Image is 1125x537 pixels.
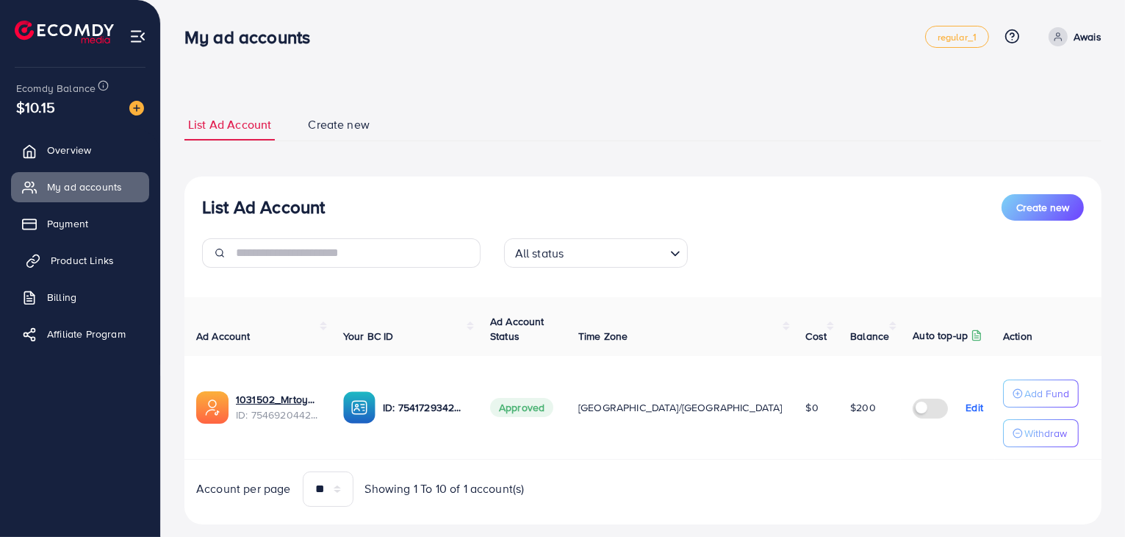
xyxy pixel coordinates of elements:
img: menu [129,28,146,45]
h3: List Ad Account [202,196,325,218]
span: Showing 1 To 10 of 1 account(s) [365,480,525,497]
span: Cost [806,329,827,344]
span: Billing [47,290,76,305]
span: $200 [850,400,876,415]
div: Search for option [504,238,688,268]
span: regular_1 [938,32,977,42]
p: ID: 7541729342540529681 [383,399,467,416]
p: Awais [1074,28,1101,46]
span: $0 [806,400,819,415]
input: Search for option [568,240,664,264]
span: Overview [47,143,91,157]
span: [GEOGRAPHIC_DATA]/[GEOGRAPHIC_DATA] [578,400,783,415]
span: All status [512,243,567,264]
span: Create new [1016,200,1069,215]
span: Affiliate Program [47,327,126,341]
p: Auto top-up [913,327,968,344]
a: Payment [11,209,149,238]
span: Ad Account [196,329,251,344]
p: Withdraw [1024,424,1067,442]
button: Add Fund [1003,380,1079,408]
span: Account per page [196,480,291,497]
a: Billing [11,282,149,312]
span: List Ad Account [188,116,271,133]
a: Overview [11,135,149,165]
span: Approved [490,398,553,417]
span: Product Links [51,253,114,268]
img: image [129,101,144,115]
a: Awais [1043,27,1101,46]
p: Edit [966,399,983,416]
a: My ad accounts [11,172,149,202]
div: <span class='underline'>1031502_Mrtoys ad account_1757154605991</span></br>7546920442587185170 [236,392,320,422]
a: Product Links [11,246,149,275]
span: Ecomdy Balance [16,81,96,96]
h3: My ad accounts [184,26,322,48]
span: Your BC ID [343,329,394,344]
span: ID: 7546920442587185170 [236,408,320,422]
span: Ad Account Status [490,314,544,344]
span: Create new [308,116,370,133]
span: $10.15 [16,96,55,118]
img: ic-ads-acc.e4c84228.svg [196,391,229,424]
img: logo [15,21,114,43]
span: My ad accounts [47,179,122,194]
img: ic-ba-acc.ded83a64.svg [343,391,375,424]
button: Create new [1002,194,1084,221]
iframe: Chat [1063,471,1114,526]
a: 1031502_Mrtoys ad account_1757154605991 [236,392,320,407]
span: Time Zone [578,329,628,344]
a: regular_1 [925,26,989,48]
p: Add Fund [1024,385,1069,402]
button: Withdraw [1003,419,1079,447]
span: Balance [850,329,889,344]
a: Affiliate Program [11,319,149,349]
span: Payment [47,216,88,231]
span: Action [1003,329,1032,344]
